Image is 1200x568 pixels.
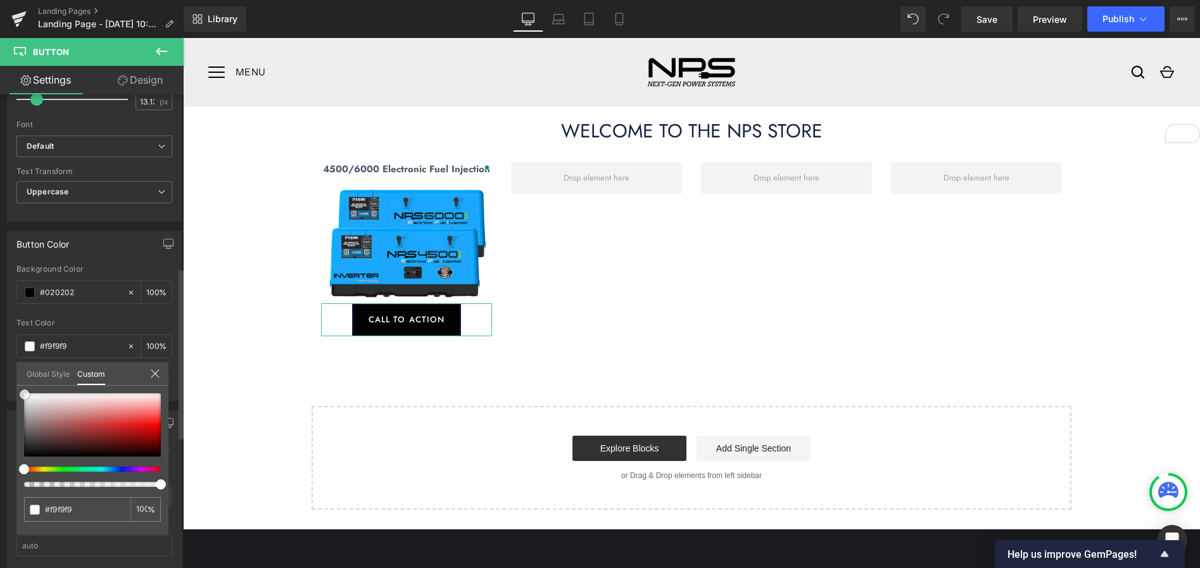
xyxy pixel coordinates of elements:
[94,66,186,94] a: Design
[183,38,1200,568] iframe: To enrich screen reader interactions, please activate Accessibility in Grammarly extension settings
[574,6,604,32] a: Tablet
[1007,548,1157,560] span: Help us improve GemPages!
[33,47,69,57] span: Button
[77,362,105,385] a: Custom
[1033,13,1067,26] span: Preview
[1157,525,1187,555] div: Open Intercom Messenger
[1170,6,1195,32] button: More
[45,503,125,516] input: Color
[976,13,997,26] span: Save
[604,6,635,32] a: Mobile
[27,362,70,384] a: Global Style
[130,497,161,522] div: %
[931,6,956,32] button: Redo
[38,19,160,29] span: Landing Page - [DATE] 10:40:38
[184,6,246,32] a: New Library
[1007,546,1172,562] button: Show survey - Help us improve GemPages!
[1018,6,1082,32] a: Preview
[900,6,926,32] button: Undo
[208,13,237,25] span: Library
[513,6,543,32] a: Desktop
[38,6,184,16] a: Landing Pages
[1102,14,1134,24] span: Publish
[543,6,574,32] a: Laptop
[1087,6,1165,32] button: Publish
